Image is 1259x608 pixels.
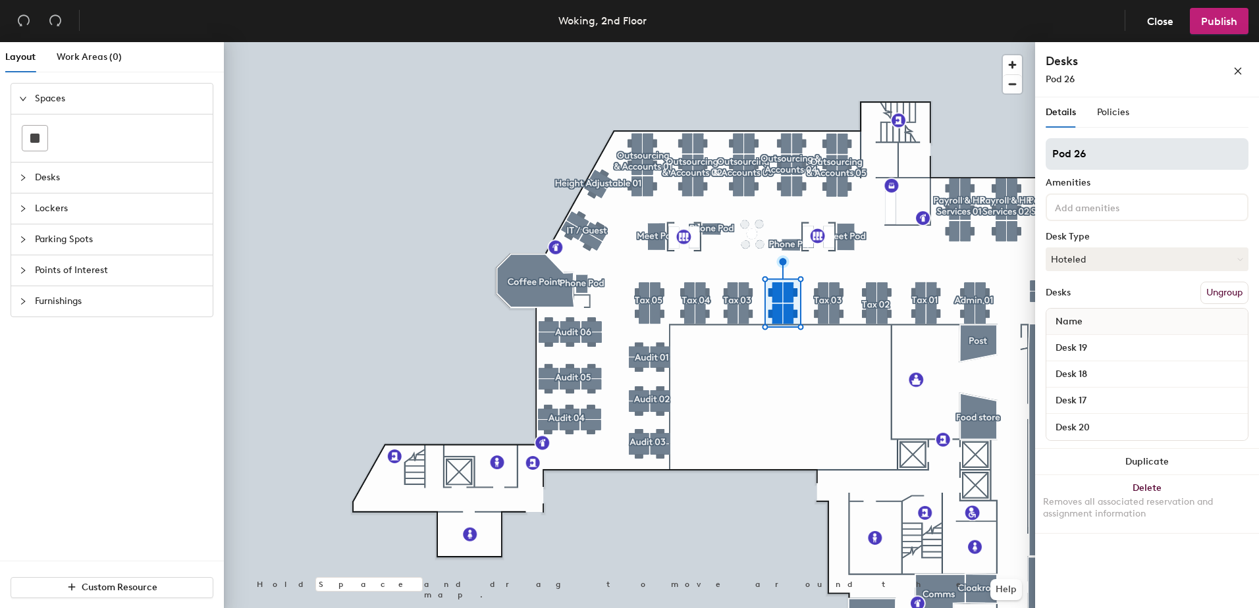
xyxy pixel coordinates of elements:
button: Redo (⌘ + ⇧ + Z) [42,8,68,34]
span: Spaces [35,84,205,114]
span: Name [1049,310,1089,334]
span: Custom Resource [82,582,157,593]
input: Unnamed desk [1049,392,1245,410]
div: Desks [1046,288,1071,298]
div: Woking, 2nd Floor [558,13,647,29]
div: Amenities [1046,178,1248,188]
span: Desks [35,163,205,193]
span: Close [1147,15,1173,28]
button: Hoteled [1046,247,1248,271]
span: Points of Interest [35,255,205,286]
span: undo [17,14,30,27]
input: Unnamed desk [1049,339,1245,357]
span: Work Areas (0) [57,51,122,63]
div: Removes all associated reservation and assignment information [1043,496,1251,520]
span: collapsed [19,266,27,274]
span: collapsed [19,297,27,305]
div: Desk Type [1046,232,1248,242]
h4: Desks [1046,53,1191,70]
span: Details [1046,107,1076,118]
button: DeleteRemoves all associated reservation and assignment information [1035,475,1259,533]
button: Help [990,579,1022,600]
span: collapsed [19,205,27,213]
button: Undo (⌘ + Z) [11,8,37,34]
span: close [1233,66,1243,76]
span: Policies [1097,107,1129,118]
span: Pod 26 [1046,74,1075,85]
button: Ungroup [1200,282,1248,304]
span: Publish [1201,15,1237,28]
input: Unnamed desk [1049,365,1245,384]
button: Close [1136,8,1185,34]
button: Custom Resource [11,577,213,598]
span: Parking Spots [35,224,205,255]
input: Add amenities [1052,199,1171,215]
span: expanded [19,95,27,103]
input: Unnamed desk [1049,418,1245,436]
button: Publish [1190,8,1248,34]
span: Furnishings [35,286,205,317]
span: collapsed [19,174,27,182]
span: collapsed [19,236,27,243]
span: Lockers [35,193,205,224]
button: Duplicate [1035,449,1259,475]
span: Layout [5,51,36,63]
